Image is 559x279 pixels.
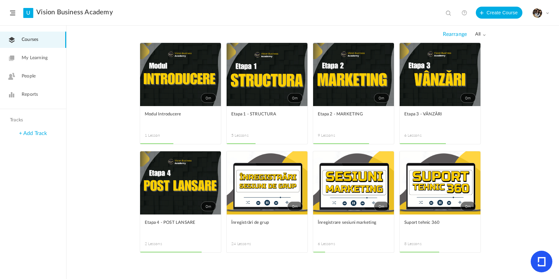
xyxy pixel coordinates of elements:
span: Courses [22,36,38,43]
a: Etapa 1 - STRUCTURA [231,111,303,126]
a: Suport tehnic 360 [404,219,476,234]
img: tempimagehs7pti.png [533,8,542,18]
span: Etapa 2 - MARKETING [318,111,379,118]
a: 0m [313,43,394,106]
span: Înregistrare sesiuni marketing [318,219,379,226]
span: 8 Lessons [404,241,440,247]
span: 0m [374,202,389,211]
span: 0m [374,93,389,103]
span: Etapa 1 - STRUCTURA [231,111,293,118]
span: 5 Lessons [231,132,267,138]
span: 6 Lessons [404,132,440,138]
span: 24 Lessons [231,241,267,247]
span: Etapa 3 - VÂNZĂRI [404,111,466,118]
a: 0m [313,151,394,214]
a: Vision Business Academy [36,8,113,16]
button: Create Course [476,7,522,19]
a: Etapa 2 - MARKETING [318,111,389,126]
span: People [22,73,36,80]
span: 2 Lessons [145,241,181,247]
a: U [23,8,33,18]
span: Modul Introducere [145,111,206,118]
a: 0m [227,43,307,106]
span: 1 Lesson [145,132,181,138]
a: 0m [227,151,307,214]
a: + Add Track [19,131,47,136]
span: 0m [287,202,303,211]
a: 0m [140,43,221,106]
span: Rearrange [443,31,467,38]
h4: Tracks [10,117,55,123]
span: 0m [201,93,216,103]
a: Înregistrare sesiuni marketing [318,219,389,234]
span: 0m [201,202,216,211]
span: Etapa 4 - POST LANSARE [145,219,206,226]
span: 9 Lessons [318,132,354,138]
span: 6 Lessons [318,241,354,247]
a: Etapa 4 - POST LANSARE [145,219,216,234]
span: Reports [22,91,38,98]
span: 0m [461,93,476,103]
a: 0m [400,43,480,106]
span: My Learning [22,55,48,62]
span: Suport tehnic 360 [404,219,466,226]
a: 0m [140,151,221,214]
span: 0m [287,93,303,103]
span: all [475,32,486,37]
a: Înregistrări de grup [231,219,303,234]
a: 0m [400,151,480,214]
span: Înregistrări de grup [231,219,293,226]
span: 0m [461,202,476,211]
a: Modul Introducere [145,111,216,126]
a: Etapa 3 - VÂNZĂRI [404,111,476,126]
